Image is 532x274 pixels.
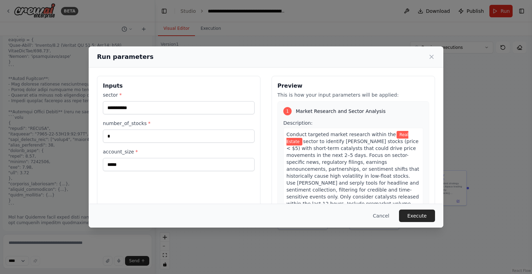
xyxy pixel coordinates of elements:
[103,82,255,90] h3: Inputs
[286,139,419,220] span: sector to identify [PERSON_NAME] stocks (price < $5) with short-term catalysts that could drive p...
[286,131,408,145] span: Variable: sector
[103,120,255,127] label: number_of_stocks
[277,82,429,90] h3: Preview
[103,91,255,98] label: sector
[367,210,395,222] button: Cancel
[283,107,292,115] div: 1
[277,91,429,98] p: This is how your input parameters will be applied:
[286,132,396,137] span: Conduct targeted market research within the
[399,210,435,222] button: Execute
[103,148,255,155] label: account_size
[283,120,312,126] span: Description:
[97,52,153,62] h2: Run parameters
[296,108,385,115] span: Market Research and Sector Analysis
